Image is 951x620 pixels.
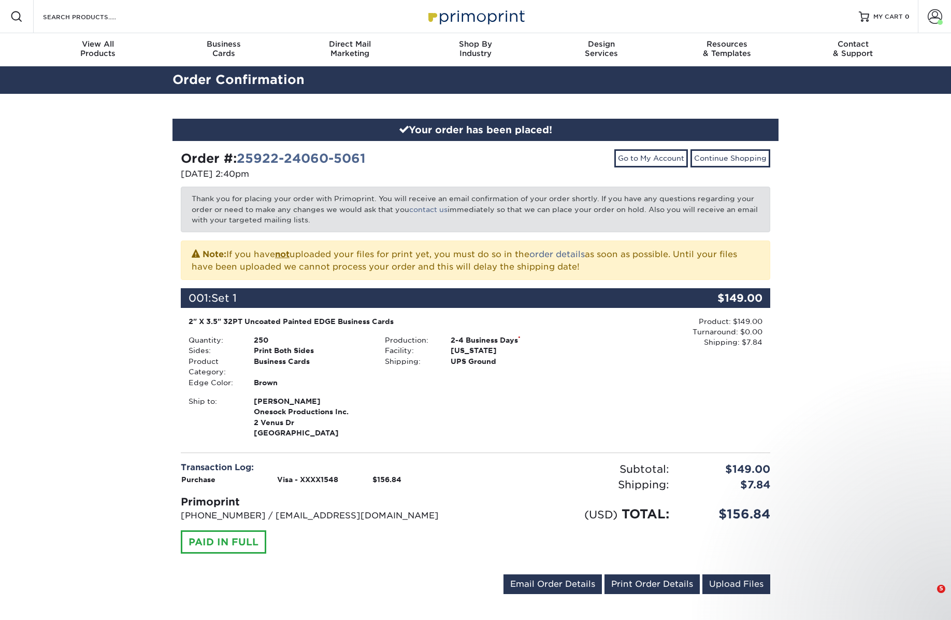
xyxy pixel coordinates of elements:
[254,396,369,437] strong: [GEOGRAPHIC_DATA]
[181,377,246,388] div: Edge Color:
[181,168,468,180] p: [DATE] 2:40pm
[873,12,903,21] span: MY CART
[604,574,700,594] a: Print Order Details
[664,33,790,66] a: Resources& Templates
[677,505,778,524] div: $156.84
[538,39,664,49] span: Design
[377,345,442,356] div: Facility:
[677,461,778,477] div: $149.00
[377,356,442,367] div: Shipping:
[246,345,377,356] div: Print Both Sides
[664,39,790,58] div: & Templates
[372,475,401,484] strong: $156.84
[409,205,448,214] a: contact us
[181,494,468,510] div: Primoprint
[181,187,770,232] p: Thank you for placing your order with Primoprint. You will receive an email confirmation of your ...
[790,33,916,66] a: Contact& Support
[614,149,688,167] a: Go to My Account
[413,33,539,66] a: Shop ByIndustry
[161,39,287,58] div: Cards
[42,10,143,23] input: SEARCH PRODUCTS.....
[622,506,669,522] span: TOTAL:
[181,461,468,474] div: Transaction Log:
[377,335,442,345] div: Production:
[790,39,916,49] span: Contact
[181,356,246,377] div: Product Category:
[277,475,338,484] strong: Visa - XXXX1548
[211,292,237,304] span: Set 1
[254,406,369,417] span: Onesock Productions Inc.
[35,33,161,66] a: View AllProducts
[476,461,677,477] div: Subtotal:
[538,33,664,66] a: DesignServices
[503,574,602,594] a: Email Order Details
[916,585,941,610] iframe: Intercom live chat
[181,475,215,484] strong: Purchase
[203,249,226,259] strong: Note:
[287,33,413,66] a: Direct MailMarketing
[664,39,790,49] span: Resources
[574,316,762,348] div: Product: $149.00 Turnaround: $0.00 Shipping: $7.84
[275,249,290,259] b: not
[584,508,617,521] small: (USD)
[672,288,770,308] div: $149.00
[246,356,377,377] div: Business Cards
[443,335,574,345] div: 2-4 Business Days
[181,510,468,522] p: [PHONE_NUMBER] / [EMAIL_ADDRESS][DOMAIN_NAME]
[192,247,759,273] p: If you have uploaded your files for print yet, you must do so in the as soon as possible. Until y...
[413,39,539,58] div: Industry
[35,39,161,49] span: View All
[161,33,287,66] a: BusinessCards
[189,316,566,327] div: 2" X 3.5" 32PT Uncoated Painted EDGE Business Cards
[181,335,246,345] div: Quantity:
[237,151,366,166] a: 25922-24060-5061
[35,39,161,58] div: Products
[690,149,770,167] a: Continue Shopping
[677,477,778,492] div: $7.84
[246,377,377,388] div: Brown
[181,396,246,439] div: Ship to:
[443,356,574,367] div: UPS Ground
[529,249,585,259] a: order details
[246,335,377,345] div: 250
[424,5,527,27] img: Primoprint
[790,39,916,58] div: & Support
[172,119,779,142] div: Your order has been placed!
[287,39,413,58] div: Marketing
[905,13,910,20] span: 0
[287,39,413,49] span: Direct Mail
[181,530,266,554] div: PAID IN FULL
[702,574,770,594] a: Upload Files
[161,39,287,49] span: Business
[413,39,539,49] span: Shop By
[181,288,672,308] div: 001:
[476,477,677,492] div: Shipping:
[937,585,945,593] span: 5
[443,345,574,356] div: [US_STATE]
[538,39,664,58] div: Services
[181,151,366,166] strong: Order #:
[165,71,786,90] h2: Order Confirmation
[254,396,369,406] span: [PERSON_NAME]
[181,345,246,356] div: Sides:
[254,417,369,428] span: 2 Venus Dr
